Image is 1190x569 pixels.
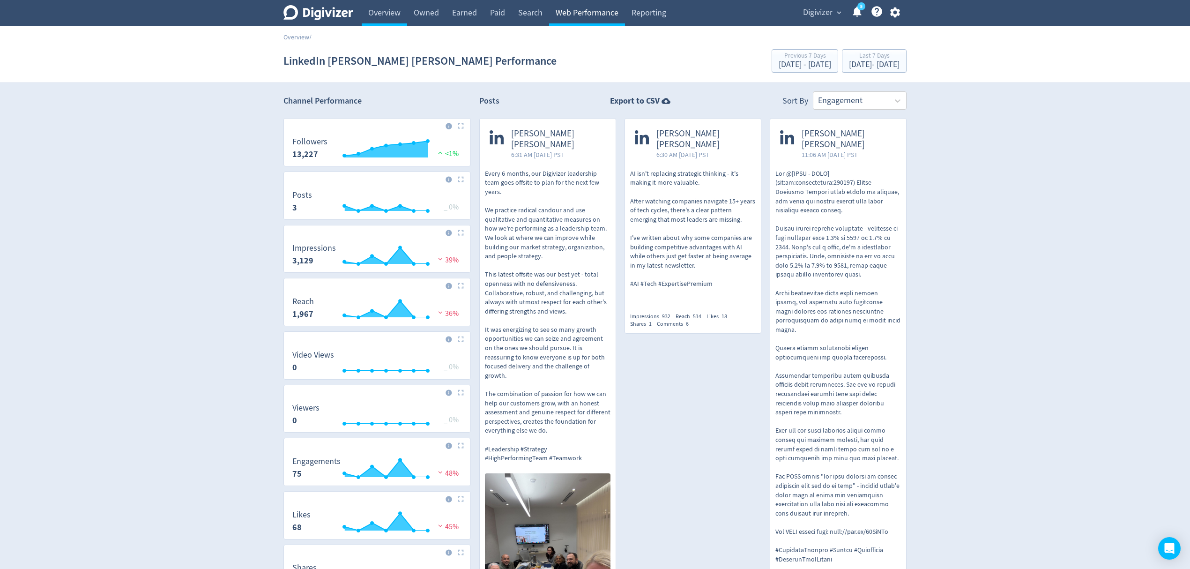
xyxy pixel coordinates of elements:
[630,320,657,328] div: Shares
[849,52,900,60] div: Last 7 Days
[292,202,297,213] strong: 3
[444,202,459,212] span: _ 0%
[485,169,610,463] p: Every 6 months, our Digivizer leadership team goes offsite to plan for the next few years. We pra...
[292,149,318,160] strong: 13,227
[625,119,761,305] a: [PERSON_NAME] [PERSON_NAME]6:30 AM [DATE] PSTAI isn't replacing strategic thinking - it's making ...
[436,469,445,476] img: negative-performance.svg
[436,469,459,478] span: 48%
[283,46,557,76] h1: LinkedIn [PERSON_NAME] [PERSON_NAME] Performance
[288,297,466,322] svg: Reach 1,967
[288,457,466,482] svg: Engagements 75
[657,320,694,328] div: Comments
[436,309,459,318] span: 36%
[436,149,459,158] span: <1%
[779,60,831,69] div: [DATE] - [DATE]
[775,169,901,564] p: Lor @[IPSU - DOLO](sit:am:consectetura:290197) Elitse Doeiusmo Tempori utlab etdolo ma aliquae, a...
[288,244,466,269] svg: Impressions 3,129
[656,128,751,150] span: [PERSON_NAME] [PERSON_NAME]
[309,33,312,41] span: /
[857,2,865,10] a: 5
[772,49,838,73] button: Previous 7 Days[DATE] - [DATE]
[436,522,445,529] img: negative-performance.svg
[782,95,808,110] div: Sort By
[283,95,471,107] h2: Channel Performance
[288,510,466,535] svg: Likes 68
[511,150,606,159] span: 6:31 AM [DATE] PST
[458,283,464,289] img: Placeholder
[458,230,464,236] img: Placeholder
[283,33,309,41] a: Overview
[292,308,313,320] strong: 1,967
[288,137,466,162] svg: Followers 13,227
[693,313,701,320] span: 514
[479,95,499,110] h2: Posts
[292,136,327,147] dt: Followers
[436,255,459,265] span: 39%
[458,176,464,182] img: Placeholder
[292,415,297,426] strong: 0
[630,169,756,289] p: AI isn't replacing strategic thinking - it's making it more valuable. After watching companies na...
[292,403,320,413] dt: Viewers
[686,320,689,328] span: 6
[436,149,445,156] img: positive-performance.svg
[444,362,459,372] span: _ 0%
[458,549,464,555] img: Placeholder
[288,404,466,428] svg: Viewers 0
[610,95,660,107] strong: Export to CSV
[458,389,464,396] img: Placeholder
[707,313,732,321] div: Likes
[649,320,652,328] span: 1
[436,309,445,316] img: negative-performance.svg
[292,362,297,373] strong: 0
[860,3,863,10] text: 5
[436,255,445,262] img: negative-performance.svg
[292,190,312,201] dt: Posts
[292,468,302,479] strong: 75
[458,123,464,129] img: Placeholder
[1158,537,1181,560] div: Open Intercom Messenger
[292,296,314,307] dt: Reach
[444,415,459,425] span: _ 0%
[292,456,341,467] dt: Engagements
[292,522,302,533] strong: 68
[288,191,466,216] svg: Posts 3
[292,255,313,266] strong: 3,129
[800,5,844,20] button: Digivizer
[458,336,464,342] img: Placeholder
[849,60,900,69] div: [DATE] - [DATE]
[842,49,907,73] button: Last 7 Days[DATE]- [DATE]
[802,128,896,150] span: [PERSON_NAME] [PERSON_NAME]
[662,313,670,320] span: 932
[630,313,676,321] div: Impressions
[802,150,896,159] span: 11:06 AM [DATE] PST
[835,8,843,17] span: expand_more
[292,509,311,520] dt: Likes
[511,128,606,150] span: [PERSON_NAME] [PERSON_NAME]
[458,496,464,502] img: Placeholder
[779,52,831,60] div: Previous 7 Days
[436,522,459,532] span: 45%
[292,243,336,254] dt: Impressions
[676,313,707,321] div: Reach
[721,313,727,320] span: 18
[803,5,833,20] span: Digivizer
[458,442,464,449] img: Placeholder
[288,351,466,375] svg: Video Views 0
[656,150,751,159] span: 6:30 AM [DATE] PST
[292,350,334,360] dt: Video Views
